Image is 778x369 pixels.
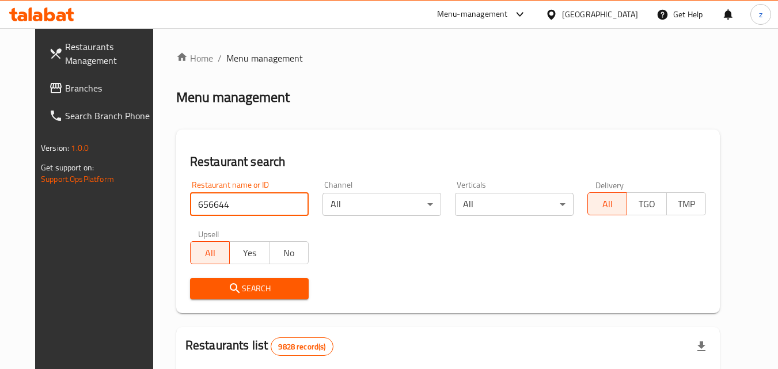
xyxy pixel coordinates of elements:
[274,245,304,261] span: No
[190,241,230,264] button: All
[759,8,762,21] span: z
[199,281,299,296] span: Search
[185,337,333,356] h2: Restaurants list
[65,81,156,95] span: Branches
[218,51,222,65] li: /
[671,196,701,212] span: TMP
[40,74,165,102] a: Branches
[41,140,69,155] span: Version:
[562,8,638,21] div: [GEOGRAPHIC_DATA]
[229,241,269,264] button: Yes
[595,181,624,189] label: Delivery
[65,40,156,67] span: Restaurants Management
[40,33,165,74] a: Restaurants Management
[176,51,720,65] nav: breadcrumb
[40,102,165,130] a: Search Branch Phone
[41,160,94,175] span: Get support on:
[198,230,219,238] label: Upsell
[322,193,441,216] div: All
[666,192,706,215] button: TMP
[271,341,332,352] span: 9828 record(s)
[65,109,156,123] span: Search Branch Phone
[226,51,303,65] span: Menu management
[632,196,662,212] span: TGO
[190,278,309,299] button: Search
[627,192,666,215] button: TGO
[195,245,225,261] span: All
[587,192,627,215] button: All
[437,7,508,21] div: Menu-management
[176,88,290,106] h2: Menu management
[688,333,715,360] div: Export file
[234,245,264,261] span: Yes
[71,140,89,155] span: 1.0.0
[455,193,574,216] div: All
[190,193,309,216] input: Search for restaurant name or ID..
[593,196,623,212] span: All
[176,51,213,65] a: Home
[269,241,309,264] button: No
[271,337,333,356] div: Total records count
[190,153,706,170] h2: Restaurant search
[41,172,114,187] a: Support.OpsPlatform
